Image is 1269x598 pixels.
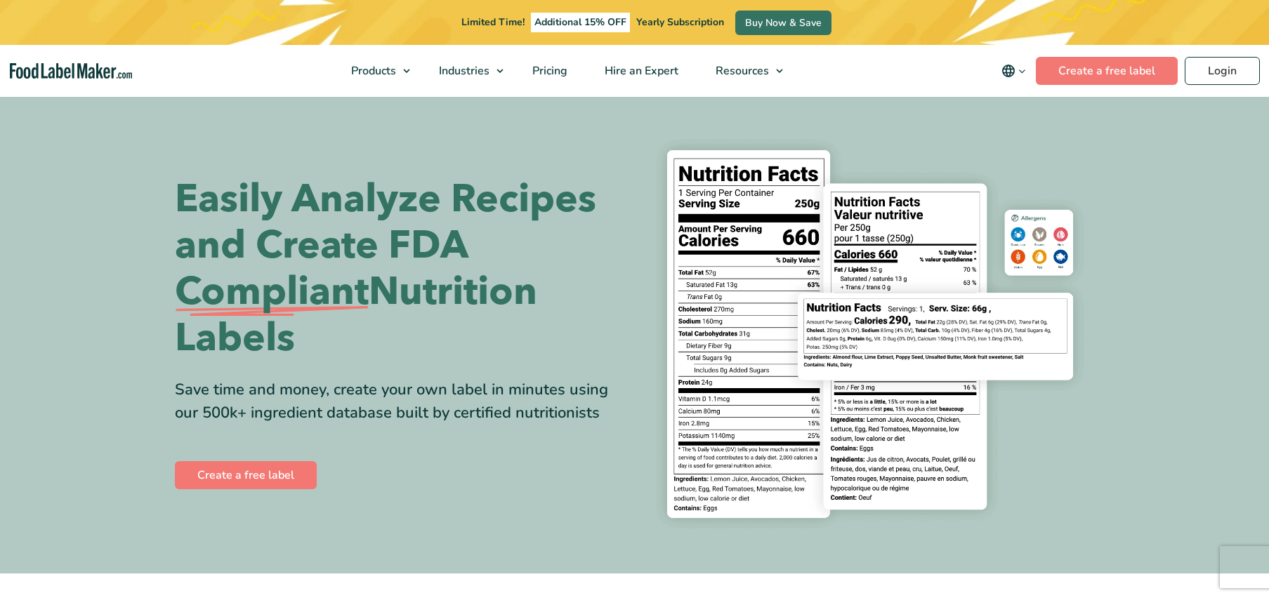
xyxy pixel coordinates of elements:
a: Create a free label [1036,57,1178,85]
a: Login [1185,57,1260,85]
span: Industries [435,63,491,79]
a: Resources [697,45,790,97]
a: Buy Now & Save [735,11,831,35]
span: Resources [711,63,770,79]
a: Pricing [514,45,583,97]
span: Additional 15% OFF [531,13,630,32]
div: Save time and money, create your own label in minutes using our 500k+ ingredient database built b... [175,378,624,425]
span: Pricing [528,63,569,79]
span: Compliant [175,269,369,315]
span: Hire an Expert [600,63,680,79]
span: Products [347,63,397,79]
a: Products [333,45,417,97]
span: Yearly Subscription [636,15,724,29]
h1: Easily Analyze Recipes and Create FDA Nutrition Labels [175,176,624,361]
a: Industries [421,45,511,97]
a: Hire an Expert [586,45,694,97]
span: Limited Time! [461,15,525,29]
a: Create a free label [175,461,317,489]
